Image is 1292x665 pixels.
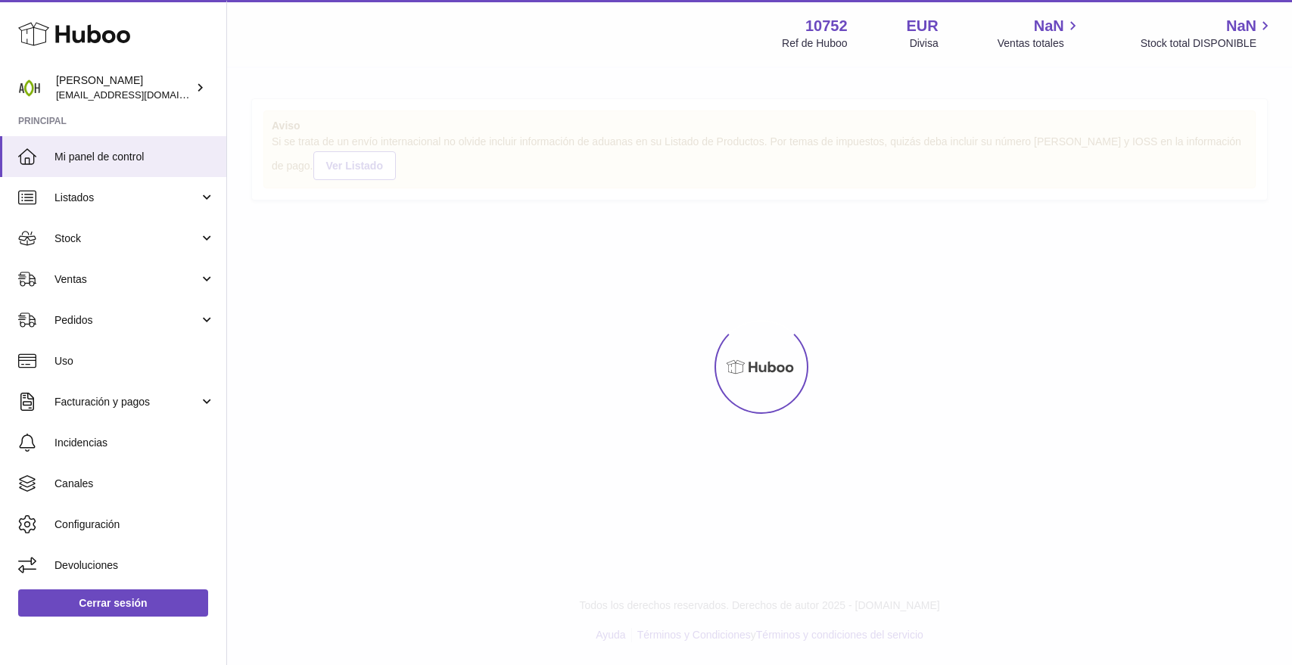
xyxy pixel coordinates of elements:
span: Ventas totales [998,36,1082,51]
strong: 10752 [805,16,848,36]
span: NaN [1226,16,1256,36]
span: Ventas [54,272,199,287]
span: Incidencias [54,436,215,450]
span: Listados [54,191,199,205]
strong: EUR [907,16,939,36]
span: Configuración [54,517,215,532]
span: NaN [1034,16,1064,36]
span: Devoluciones [54,558,215,573]
span: Stock total DISPONIBLE [1141,36,1274,51]
a: NaN Stock total DISPONIBLE [1141,16,1274,51]
span: Uso [54,354,215,368]
a: NaN Ventas totales [998,16,1082,51]
div: [PERSON_NAME] [56,73,192,102]
div: Ref de Huboo [782,36,847,51]
span: Mi panel de control [54,150,215,164]
span: [EMAIL_ADDRESS][DOMAIN_NAME] [56,89,223,101]
span: Pedidos [54,313,199,328]
a: Cerrar sesión [18,589,208,617]
img: info@adaptohealue.com [18,76,41,99]
span: Facturación y pagos [54,395,199,409]
span: Canales [54,477,215,491]
div: Divisa [910,36,939,51]
span: Stock [54,232,199,246]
